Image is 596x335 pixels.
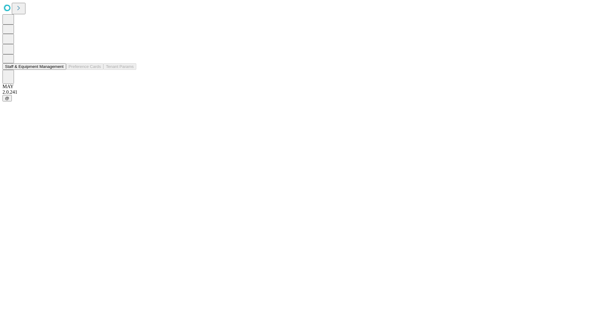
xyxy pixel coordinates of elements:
[2,95,12,101] button: @
[2,84,594,89] div: MAY
[103,63,136,70] button: Tenant Params
[66,63,103,70] button: Preference Cards
[5,96,9,100] span: @
[2,63,66,70] button: Staff & Equipment Management
[2,89,594,95] div: 2.0.241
